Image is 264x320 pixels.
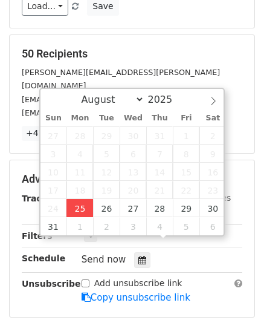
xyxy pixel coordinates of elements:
span: Tue [93,114,120,122]
span: August 19, 2025 [93,181,120,199]
span: August 29, 2025 [173,199,199,217]
span: August 23, 2025 [199,181,226,199]
span: Send now [82,254,126,265]
span: August 27, 2025 [120,199,146,217]
span: September 3, 2025 [120,217,146,235]
span: September 4, 2025 [146,217,173,235]
strong: Schedule [22,253,65,263]
span: July 29, 2025 [93,126,120,145]
span: August 17, 2025 [40,181,67,199]
span: August 14, 2025 [146,163,173,181]
span: August 25, 2025 [66,199,93,217]
span: August 3, 2025 [40,145,67,163]
span: August 31, 2025 [40,217,67,235]
strong: Tracking [22,194,62,203]
span: August 9, 2025 [199,145,226,163]
span: Thu [146,114,173,122]
span: Mon [66,114,93,122]
span: July 28, 2025 [66,126,93,145]
span: August 11, 2025 [66,163,93,181]
span: September 6, 2025 [199,217,226,235]
span: Sat [199,114,226,122]
span: July 27, 2025 [40,126,67,145]
strong: Filters [22,231,53,241]
label: Add unsubscribe link [94,277,182,290]
h5: Advanced [22,172,242,186]
span: August 10, 2025 [40,163,67,181]
span: August 13, 2025 [120,163,146,181]
strong: Unsubscribe [22,279,81,289]
span: August 1, 2025 [173,126,199,145]
span: August 4, 2025 [66,145,93,163]
span: August 8, 2025 [173,145,199,163]
span: August 16, 2025 [199,163,226,181]
span: August 20, 2025 [120,181,146,199]
input: Year [144,94,188,105]
span: August 6, 2025 [120,145,146,163]
span: September 2, 2025 [93,217,120,235]
span: August 2, 2025 [199,126,226,145]
span: August 7, 2025 [146,145,173,163]
span: Wed [120,114,146,122]
span: September 1, 2025 [66,217,93,235]
span: September 5, 2025 [173,217,199,235]
a: +47 more [22,126,72,141]
span: August 12, 2025 [93,163,120,181]
span: August 18, 2025 [66,181,93,199]
span: August 28, 2025 [146,199,173,217]
small: [PERSON_NAME][EMAIL_ADDRESS][PERSON_NAME][DOMAIN_NAME] [22,68,220,91]
span: Sun [40,114,67,122]
h5: 50 Recipients [22,47,242,60]
span: August 21, 2025 [146,181,173,199]
span: August 30, 2025 [199,199,226,217]
span: August 15, 2025 [173,163,199,181]
iframe: Chat Widget [204,262,264,320]
span: August 26, 2025 [93,199,120,217]
a: Copy unsubscribe link [82,292,190,303]
span: August 24, 2025 [40,199,67,217]
small: [EMAIL_ADDRESS][DOMAIN_NAME] [22,108,156,117]
span: August 5, 2025 [93,145,120,163]
span: July 30, 2025 [120,126,146,145]
span: July 31, 2025 [146,126,173,145]
span: Fri [173,114,199,122]
small: [EMAIL_ADDRESS][DOMAIN_NAME] [22,95,156,104]
span: August 22, 2025 [173,181,199,199]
